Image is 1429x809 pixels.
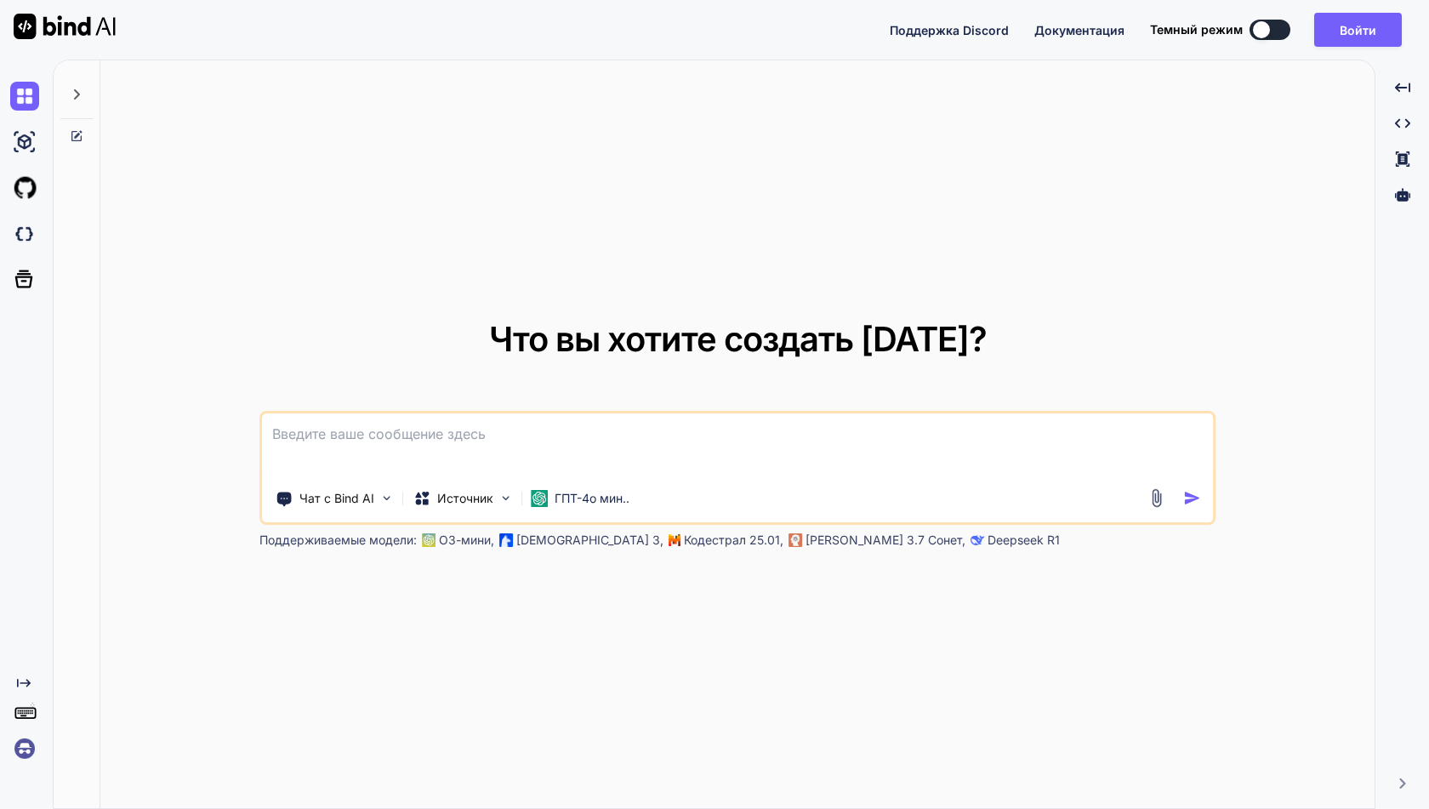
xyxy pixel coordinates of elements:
[1150,22,1243,37] font: Темный режим
[10,219,39,248] img: darkCloudIdeIcon
[890,21,1009,39] button: Поддержка Discord
[669,534,680,546] img: Мистраль-AI
[890,23,1009,37] font: Поддержка Discord
[555,491,629,505] font: ГПТ-4о мин..
[1147,488,1166,508] img: вложение
[10,734,39,763] img: войти
[10,82,39,111] img: чат
[437,491,493,505] font: Источник
[789,533,802,547] img: Клод
[1340,23,1376,37] font: Войти
[806,533,965,547] font: [PERSON_NAME] 3.7 Сонет,
[1183,489,1201,507] img: икона
[499,533,513,547] img: Лама2
[489,318,987,360] font: Что вы хотите создать [DATE]?
[531,490,548,507] img: GPT-4o мини
[988,533,1060,547] font: Deepseek R1
[1034,23,1124,37] font: Документация
[422,533,436,547] img: ГПТ-4
[439,533,494,547] font: О3-мини,
[1314,13,1402,47] button: Войти
[10,174,39,202] img: githubLight
[299,491,374,505] font: Чат с Bind AI
[516,533,663,547] font: [DEMOGRAPHIC_DATA] 3,
[14,14,116,39] img: Привязать ИИ
[1034,21,1124,39] button: Документация
[498,491,513,505] img: Выберите модели
[259,533,417,547] font: Поддерживаемые модели:
[684,533,783,547] font: Кодестрал 25.01,
[10,128,39,157] img: AI-студия
[971,533,984,547] img: Клод
[379,491,394,505] img: Инструменты для выбора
